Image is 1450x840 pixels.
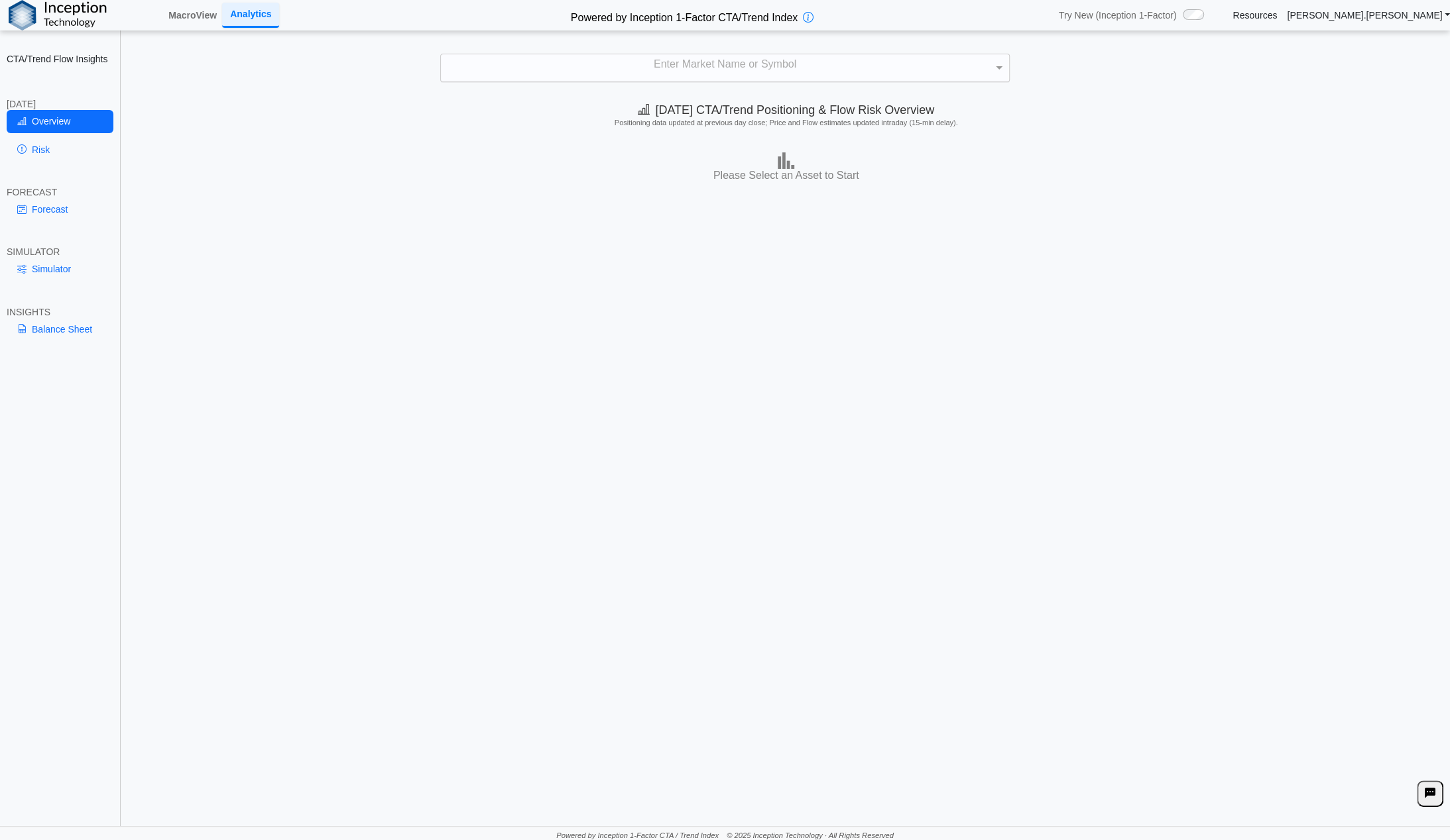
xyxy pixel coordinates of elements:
[125,169,1447,183] h3: Please Select an Asset to Start
[7,110,113,132] a: Overview
[7,258,113,280] a: Simulator
[638,103,934,117] span: [DATE] CTA/Trend Positioning & Flow Risk Overview
[7,198,113,221] a: Forecast
[7,246,113,258] div: SIMULATOR
[778,152,794,169] img: bar-chart.png
[163,4,222,26] a: MacroView
[7,138,113,161] a: Risk
[1233,9,1277,21] a: Resources
[1287,9,1450,21] a: [PERSON_NAME].[PERSON_NAME]
[129,119,1443,127] h5: Positioning data updated at previous day close; Price and Flow estimates updated intraday (15-min...
[222,3,279,27] a: Analytics
[7,186,113,198] div: FORECAST
[7,53,113,65] h2: CTA/Trend Flow Insights
[566,6,803,25] h2: Powered by Inception 1-Factor CTA/Trend Index
[7,318,113,341] a: Balance Sheet
[7,98,113,110] div: [DATE]
[7,306,113,318] div: INSIGHTS
[1059,9,1177,21] span: Try New (Inception 1-Factor)
[441,54,1009,81] div: Enter Market Name or Symbol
